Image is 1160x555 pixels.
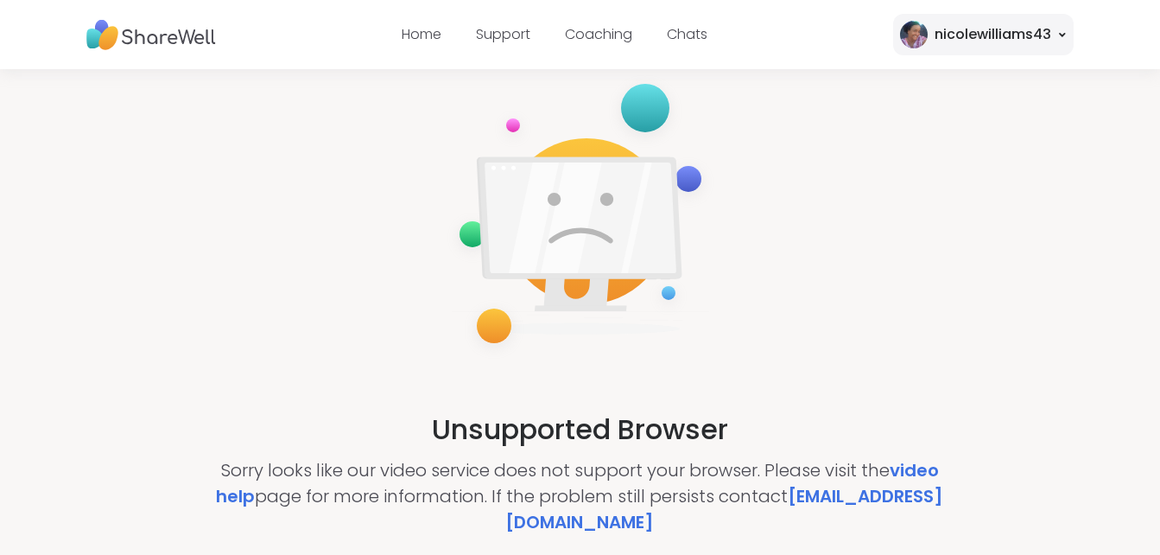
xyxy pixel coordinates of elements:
[402,24,441,44] a: Home
[667,24,707,44] a: Chats
[935,24,1051,45] div: nicolewilliams43
[446,73,715,360] img: not-supported
[476,24,530,44] a: Support
[432,409,728,450] h2: Unsupported Browser
[505,484,943,534] a: [EMAIL_ADDRESS][DOMAIN_NAME]
[193,457,967,535] p: Sorry looks like our video service does not support your browser. Please visit the page for more ...
[86,11,216,59] img: ShareWell Nav Logo
[900,21,928,48] img: nicolewilliams43
[565,24,632,44] a: Coaching
[216,458,939,508] a: video help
